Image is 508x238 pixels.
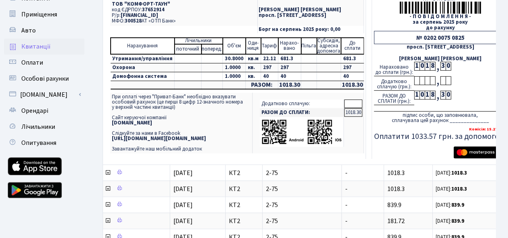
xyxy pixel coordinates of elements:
[21,74,69,83] span: Особові рахунки
[341,81,364,89] td: 1018.30
[374,132,507,141] h5: Оплатити 1033.57 грн. за допомогою:
[425,62,430,71] div: 1
[261,54,278,63] td: 22.12
[430,91,435,100] div: 8
[259,13,363,18] p: просп. [STREET_ADDRESS]
[173,217,193,226] span: [DATE]
[341,38,364,54] td: До cплати
[4,22,84,39] a: Авто
[4,103,84,119] a: Орендарі
[223,38,246,54] td: Об'єм
[414,62,420,71] div: 1
[278,72,301,81] td: 40
[112,18,256,24] p: МФО: АТ «ОТП Банк»
[229,218,259,224] span: КТ2
[469,126,507,132] b: Комісія: 15.27 грн.
[446,62,451,71] div: 0
[121,12,158,19] span: [FINANCIAL_ID]
[317,38,341,54] td: Субсидія, адресна допомога
[436,169,467,177] small: [DATE]:
[261,119,342,145] img: apps-qrcodes.png
[142,6,165,13] span: 37652914
[452,218,465,225] b: 839.9
[436,185,467,193] small: [DATE]:
[374,31,507,44] div: № 0202 0075 0825
[229,202,259,208] span: КТ2
[374,56,507,61] div: [PERSON_NAME] [PERSON_NAME]
[112,7,256,12] p: код ЄДРПОУ:
[425,91,430,100] div: 1
[223,54,246,63] td: 30.8000
[374,20,507,25] div: за серпень 2025 року
[454,146,504,159] img: Masterpass
[435,62,440,71] div: ,
[112,13,256,18] p: Р/р:
[125,17,142,24] span: 300528
[387,217,405,226] span: 181.72
[278,81,301,89] td: 1018.30
[21,138,56,147] span: Опитування
[246,72,261,81] td: кв.
[446,91,451,100] div: 0
[223,72,246,81] td: 1.0000
[4,39,84,55] a: Квитанції
[374,45,507,50] div: просп. [STREET_ADDRESS]
[246,54,261,63] td: кв.м
[440,91,446,100] div: 3
[374,62,414,76] div: Нараховано до сплати (грн.):
[344,108,362,117] td: 1018.30
[4,55,84,71] a: Оплати
[435,76,440,85] div: ,
[4,6,84,22] a: Приміщення
[278,54,301,63] td: 681.3
[266,186,338,192] span: 2-75
[266,218,338,224] span: 2-75
[414,91,420,100] div: 1
[21,10,57,19] span: Приміщення
[436,201,465,209] small: [DATE]:
[4,135,84,151] a: Опитування
[345,185,348,193] span: -
[374,14,507,19] div: - П О В І Д О М Л Е Н Н Я -
[341,54,364,63] td: 681.3
[260,108,344,117] td: РАЗОМ ДО СПЛАТИ:
[341,72,364,81] td: 40
[435,91,440,100] div: ,
[175,44,202,54] td: поточний
[452,201,465,209] b: 839.9
[387,201,401,210] span: 839.9
[374,76,414,91] div: Додатково сплачую (грн.):
[266,170,338,176] span: 2-75
[374,111,507,123] div: підпис особи, що заповнювала, сплачувала цей рахунок ______________
[261,72,278,81] td: 40
[173,201,193,210] span: [DATE]
[259,27,363,32] p: Борг на серпень 2025 року: 0,00
[436,218,465,225] small: [DATE]:
[175,38,223,44] td: Лічильники
[21,58,43,67] span: Оплати
[261,63,278,72] td: 297
[110,93,253,153] td: При оплаті через "Приват-Банк" необхідно вказувати особовий рахунок (це перші 8 цифр 12-значного ...
[246,81,278,89] td: РАЗОМ:
[374,25,507,31] div: до рахунку
[278,38,301,54] td: Нарахо- вано
[341,63,364,72] td: 297
[21,42,51,51] span: Квитанції
[440,62,446,71] div: 3
[112,135,206,142] b: [URL][DOMAIN_NAME][DOMAIN_NAME]
[345,201,348,210] span: -
[4,87,84,103] a: [DOMAIN_NAME]
[420,91,425,100] div: 0
[21,26,36,35] span: Авто
[202,44,223,54] td: поперед.
[246,63,261,72] td: кв.
[260,100,344,108] td: Додатково сплачую:
[173,169,193,177] span: [DATE]
[387,169,405,177] span: 1018.3
[111,63,175,72] td: Охорона
[111,54,175,63] td: Утримання/управління
[301,38,317,54] td: Пільга
[4,71,84,87] a: Особові рахунки
[111,38,175,54] td: Нарахування
[246,38,261,54] td: Оди- ниця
